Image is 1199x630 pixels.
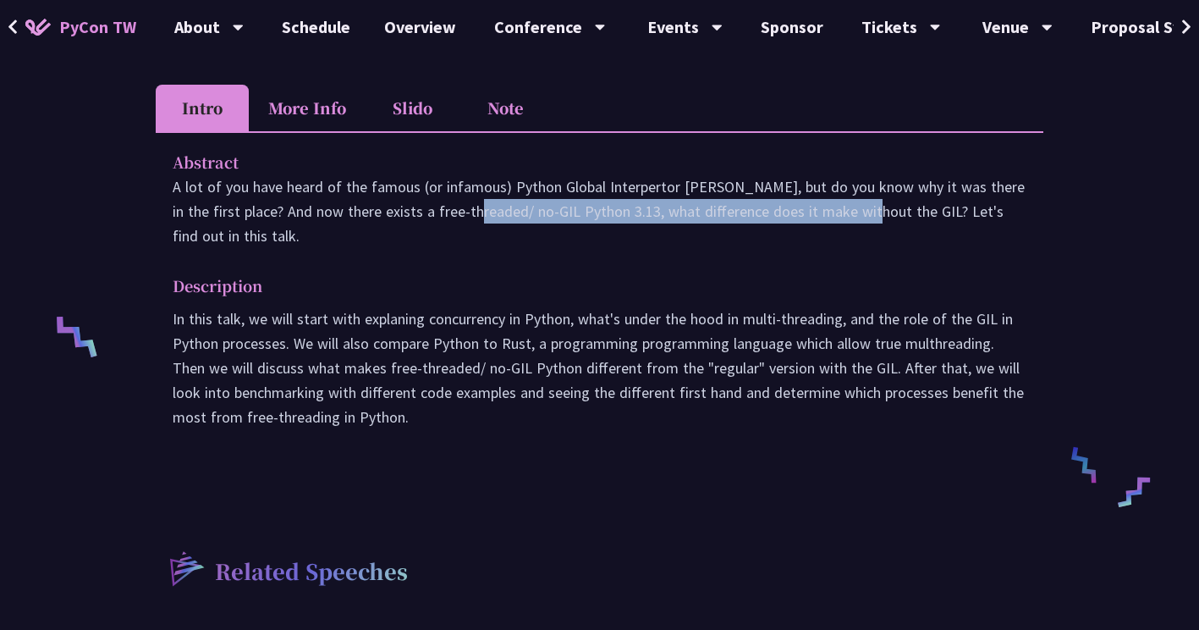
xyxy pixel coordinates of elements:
p: Related Speeches [215,556,408,590]
li: Note [459,85,552,131]
a: PyCon TW [8,6,153,48]
p: Abstract [173,150,993,174]
p: In this talk, we will start with explaning concurrency in Python, what's under the hood in multi-... [173,307,1026,429]
p: A lot of you have heard of the famous (or infamous) Python Global Interpertor [PERSON_NAME], but ... [173,174,1026,248]
li: Slido [366,85,459,131]
img: r3.8d01567.svg [145,527,227,609]
span: PyCon TW [59,14,136,40]
li: Intro [156,85,249,131]
p: Description [173,274,993,298]
li: More Info [249,85,366,131]
img: Home icon of PyCon TW 2025 [25,19,51,36]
